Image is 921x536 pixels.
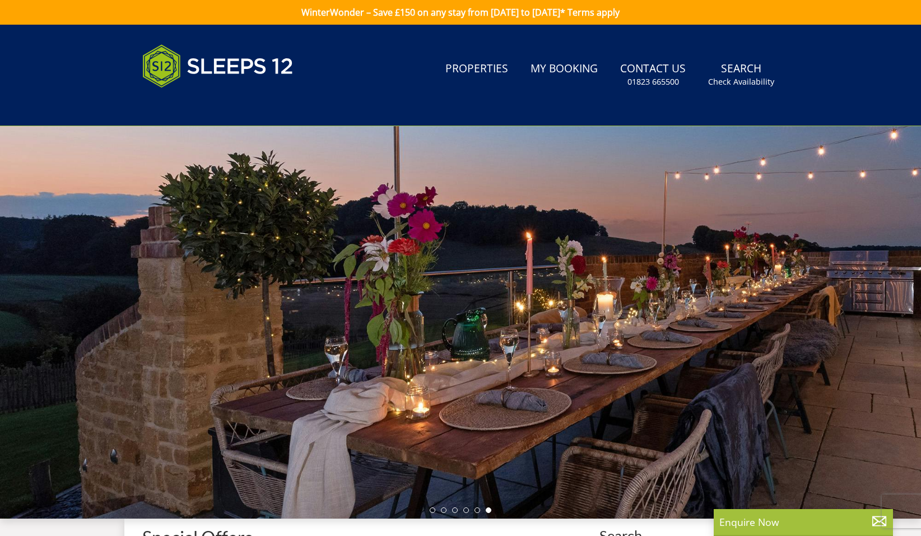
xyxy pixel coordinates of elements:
a: My Booking [526,57,602,82]
a: Contact Us01823 665500 [616,57,690,93]
a: SearchCheck Availability [704,57,779,93]
img: Sleeps 12 [142,38,294,94]
a: Properties [441,57,513,82]
p: Enquire Now [719,515,887,529]
small: 01823 665500 [627,76,679,87]
iframe: Customer reviews powered by Trustpilot [137,101,254,110]
small: Check Availability [708,76,774,87]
